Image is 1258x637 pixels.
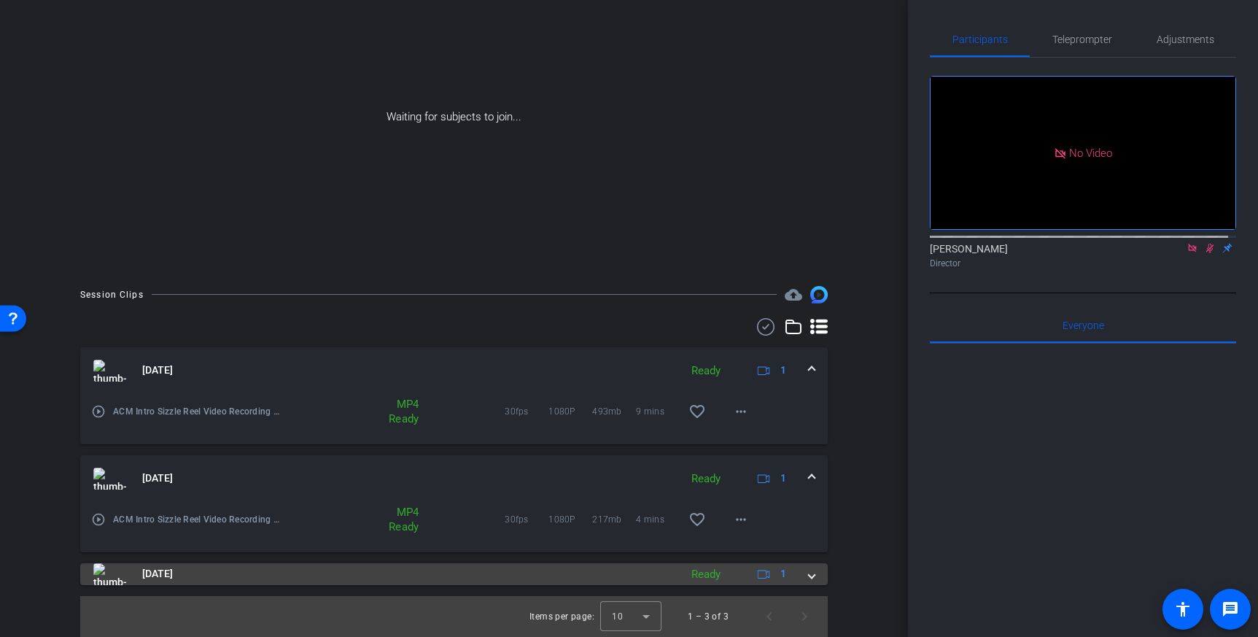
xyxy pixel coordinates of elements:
span: [DATE] [142,471,173,486]
mat-icon: more_horiz [732,403,750,420]
span: 217mb [592,512,636,527]
span: 1080P [548,512,592,527]
mat-icon: more_horiz [732,511,750,528]
span: 1 [780,471,786,486]
span: ACM Intro Sizzle Reel Video Recording w-[PERSON_NAME]-Take 1-2025-09-22-14-08-48-688-0 [113,404,280,419]
span: 30fps [505,404,548,419]
span: 1 [780,363,786,378]
mat-icon: play_circle_outline [91,404,106,419]
mat-icon: favorite_border [688,511,706,528]
div: [PERSON_NAME] [930,242,1236,270]
img: Session clips [810,286,828,304]
span: 9 mins [636,404,680,419]
span: Participants [952,34,1008,45]
span: ACM Intro Sizzle Reel Video Recording w-[PERSON_NAME]-Take 1-2025-09-17-09-10-12-002-0 [113,512,280,527]
span: 1 [780,566,786,582]
span: [DATE] [142,363,173,378]
div: Ready [684,363,728,379]
button: Next page [787,599,822,634]
span: 30fps [505,512,548,527]
div: Items per page: [529,609,594,624]
mat-icon: accessibility [1174,601,1192,618]
span: Teleprompter [1052,34,1112,45]
span: 4 mins [636,512,680,527]
div: Session Clips [80,287,144,302]
div: thumb-nail[DATE]Ready1 [80,394,828,444]
mat-icon: cloud_upload [785,286,802,304]
mat-icon: favorite_border [688,403,706,420]
span: [DATE] [142,566,173,582]
img: thumb-nail [93,468,126,490]
span: Adjustments [1157,34,1214,45]
mat-icon: play_circle_outline [91,512,106,527]
img: thumb-nail [93,360,126,382]
div: Director [930,257,1236,270]
div: Ready [684,566,728,583]
span: No Video [1069,146,1112,159]
span: Destinations for your clips [785,286,802,304]
mat-icon: message [1222,601,1239,618]
span: 1080P [548,404,592,419]
mat-expansion-panel-header: thumb-nail[DATE]Ready1 [80,563,828,585]
button: Previous page [752,599,787,634]
div: thumb-nail[DATE]Ready1 [80,502,828,552]
mat-expansion-panel-header: thumb-nail[DATE]Ready1 [80,455,828,502]
span: 493mb [592,404,636,419]
div: MP4 Ready [359,397,427,426]
div: Ready [684,471,728,487]
div: 1 – 3 of 3 [688,609,729,624]
div: MP4 Ready [359,505,427,534]
img: thumb-nail [93,563,126,585]
mat-expansion-panel-header: thumb-nail[DATE]Ready1 [80,347,828,394]
span: Everyone [1063,320,1104,331]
